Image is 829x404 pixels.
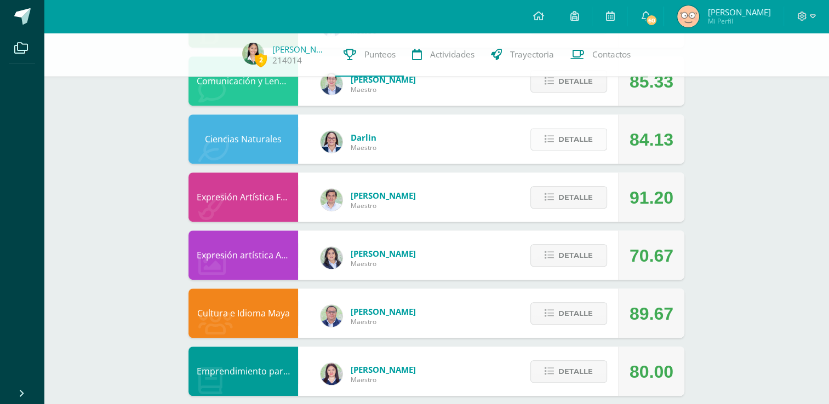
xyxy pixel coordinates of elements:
[592,49,631,60] span: Contactos
[530,244,607,267] button: Detalle
[630,115,673,164] div: 84.13
[321,363,342,385] img: a452c7054714546f759a1a740f2e8572.png
[630,57,673,106] div: 85.33
[321,247,342,269] img: 4a4aaf78db504b0aa81c9e1154a6f8e5.png
[645,14,658,26] span: 60
[558,71,593,91] span: Detalle
[558,361,593,382] span: Detalle
[242,43,264,65] img: 3247cecd46813d2f61d58a2c5d2352f6.png
[530,302,607,325] button: Detalle
[630,231,673,280] div: 70.67
[530,70,607,93] button: Detalle
[188,114,298,164] div: Ciencias Naturales
[558,187,593,207] span: Detalle
[351,85,416,94] span: Maestro
[351,259,416,268] span: Maestro
[630,173,673,222] div: 91.20
[351,74,416,85] span: [PERSON_NAME]
[558,303,593,324] span: Detalle
[351,248,416,259] span: [PERSON_NAME]
[335,33,404,77] a: Punteos
[321,305,342,327] img: c1c1b07ef08c5b34f56a5eb7b3c08b85.png
[483,33,562,77] a: Trayectoria
[351,143,376,152] span: Maestro
[351,132,376,143] span: Darlin
[351,190,416,201] span: [PERSON_NAME]
[321,131,342,153] img: 571966f00f586896050bf2f129d9ef0a.png
[707,7,770,18] span: [PERSON_NAME]
[630,347,673,396] div: 80.00
[351,306,416,317] span: [PERSON_NAME]
[404,33,483,77] a: Actividades
[530,128,607,151] button: Detalle
[321,73,342,95] img: bdeda482c249daf2390eb3a441c038f2.png
[255,53,267,67] span: 2
[188,230,298,280] div: Expresión artística ARTES PLÁSTICAS
[272,55,302,66] a: 214014
[630,289,673,338] div: 89.67
[351,375,416,384] span: Maestro
[364,49,396,60] span: Punteos
[677,5,699,27] img: fd306861ef862bb41144000d8b4d6f5f.png
[351,317,416,326] span: Maestro
[188,56,298,106] div: Comunicación y Lenguaje Inglés
[530,186,607,209] button: Detalle
[558,129,593,149] span: Detalle
[351,364,416,375] span: [PERSON_NAME]
[530,360,607,383] button: Detalle
[188,172,298,222] div: Expresión Artística FORMACIÓN MUSICAL
[272,44,327,55] a: [PERSON_NAME]
[562,33,639,77] a: Contactos
[188,347,298,396] div: Emprendimiento para la Productividad
[188,288,298,338] div: Cultura e Idioma Maya
[321,189,342,211] img: 8e3dba6cfc057293c5db5c78f6d0205d.png
[430,49,474,60] span: Actividades
[351,201,416,210] span: Maestro
[558,245,593,266] span: Detalle
[707,16,770,26] span: Mi Perfil
[510,49,554,60] span: Trayectoria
